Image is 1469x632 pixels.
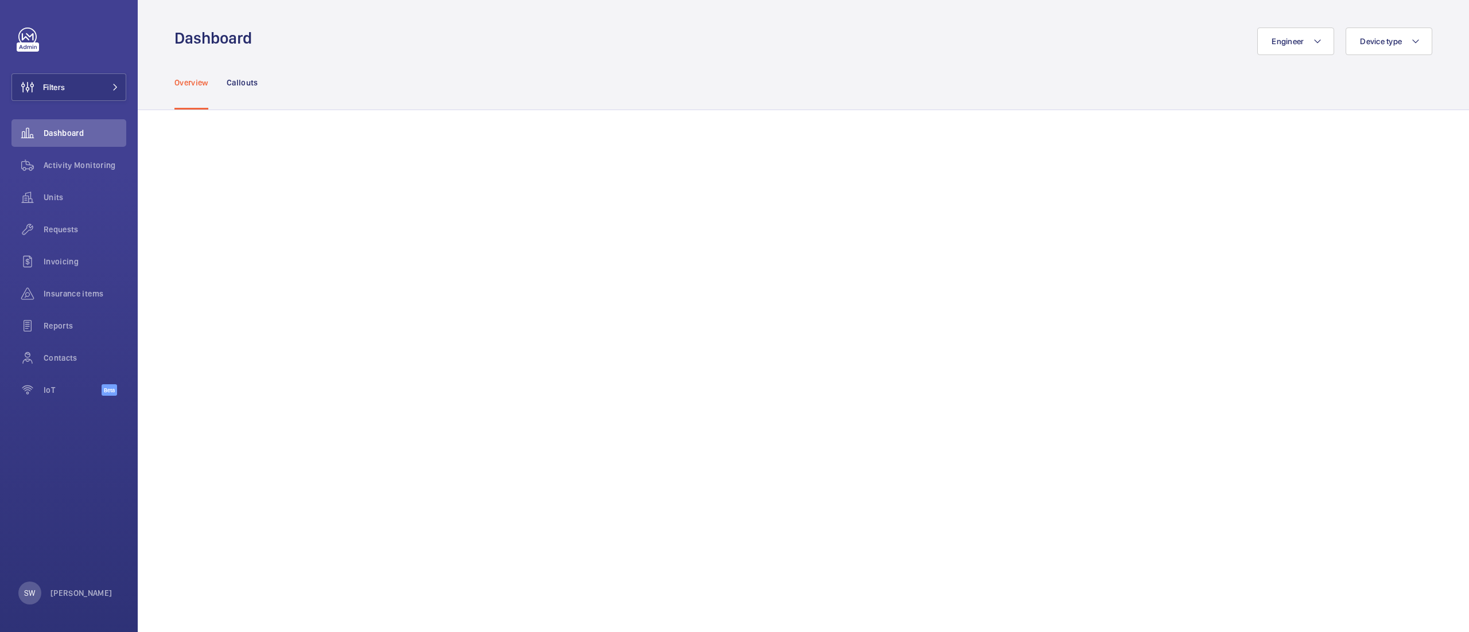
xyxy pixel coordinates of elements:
[44,384,102,396] span: IoT
[102,384,117,396] span: Beta
[1272,37,1304,46] span: Engineer
[44,256,126,267] span: Invoicing
[44,192,126,203] span: Units
[44,352,126,364] span: Contacts
[44,159,126,171] span: Activity Monitoring
[174,77,208,88] p: Overview
[44,320,126,331] span: Reports
[50,587,112,599] p: [PERSON_NAME]
[174,28,259,49] h1: Dashboard
[1257,28,1334,55] button: Engineer
[44,288,126,299] span: Insurance items
[44,224,126,235] span: Requests
[1346,28,1432,55] button: Device type
[11,73,126,101] button: Filters
[44,127,126,139] span: Dashboard
[24,587,35,599] p: SW
[227,77,258,88] p: Callouts
[1360,37,1402,46] span: Device type
[43,81,65,93] span: Filters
